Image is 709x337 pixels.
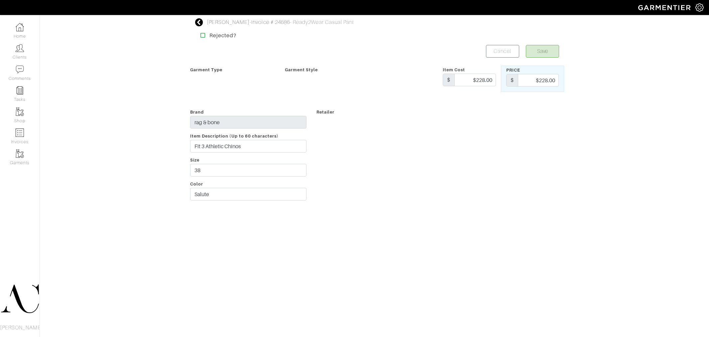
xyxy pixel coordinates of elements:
[16,108,24,116] img: garments-icon-b7da505a4dc4fd61783c78ac3ca0ef83fa9d6f193b1c9dc38574b1d14d53ca28.png
[207,18,354,26] div: - - Ready2Wear Casual Pant
[316,110,334,115] span: Retailer
[190,134,279,139] span: Item Description (Up to 60 characters)
[16,44,24,52] img: clients-icon-6bae9207a08558b7cb47a8932f037763ab4055f8c8b6bfacd5dc20c3e0201464.png
[506,68,520,73] span: Price
[16,129,24,137] img: orders-icon-0abe47150d42831381b5fb84f609e132dff9fe21cb692f30cb5eec754e2cba89.png
[190,110,204,115] span: Brand
[16,65,24,74] img: comment-icon-a0a6a9ef722e966f86d9cbdc48e553b5cf19dbc54f86b18d962a5391bc8f6eb6.png
[486,45,519,58] a: Cancel
[251,19,290,25] a: Invoice # 24686
[506,74,518,87] div: $
[207,19,250,25] a: [PERSON_NAME]
[635,2,695,13] img: garmentier-logo-header-white-b43fb05a5012e4ada735d5af1a66efaba907eab6374d6393d1fbf88cb4ef424d.png
[209,32,236,39] strong: Rejected?
[16,150,24,158] img: garments-icon-b7da505a4dc4fd61783c78ac3ca0ef83fa9d6f193b1c9dc38574b1d14d53ca28.png
[16,86,24,95] img: reminder-icon-8004d30b9f0a5d33ae49ab947aed9ed385cf756f9e5892f1edd6e32f2345188e.png
[285,67,318,72] span: Garment Style
[190,158,199,163] span: Size
[443,74,455,86] div: $
[190,67,223,72] span: Garment Type
[190,181,203,186] span: Color
[695,3,704,12] img: gear-icon-white-bd11855cb880d31180b6d7d6211b90ccbf57a29d726f0c71d8c61bd08dd39cc2.png
[16,23,24,31] img: dashboard-icon-dbcd8f5a0b271acd01030246c82b418ddd0df26cd7fceb0bd07c9910d44c42f6.png
[443,67,465,72] span: Item Cost
[526,45,559,58] button: Save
